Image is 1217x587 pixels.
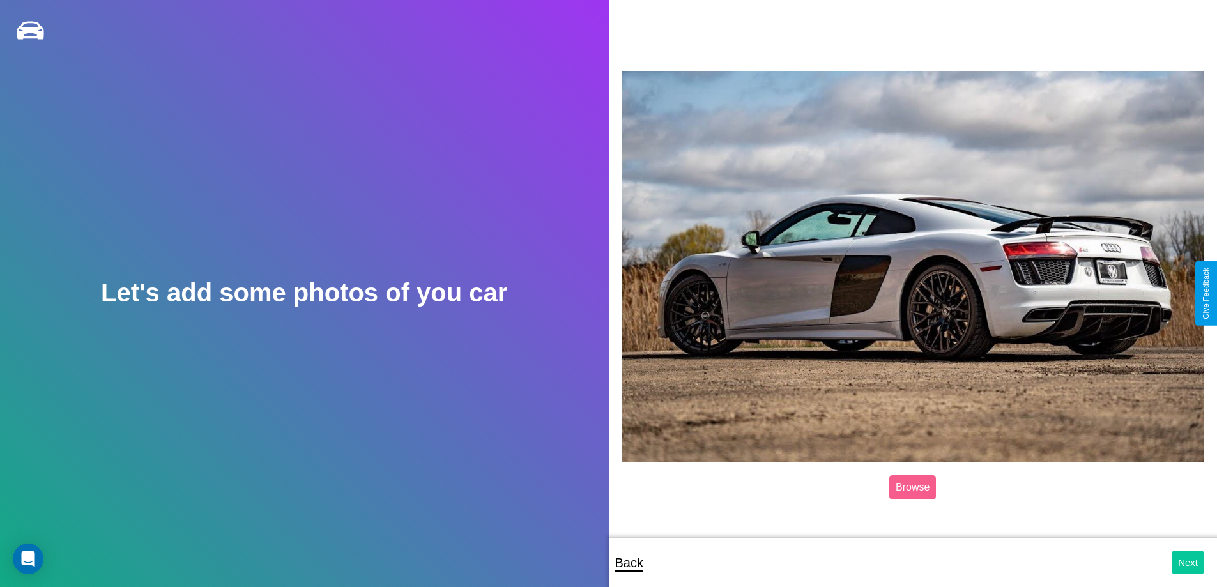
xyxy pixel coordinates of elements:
[889,475,936,499] label: Browse
[615,551,643,574] p: Back
[13,544,43,574] div: Open Intercom Messenger
[1202,268,1211,319] div: Give Feedback
[622,71,1205,462] img: posted
[101,278,507,307] h2: Let's add some photos of you car
[1172,551,1204,574] button: Next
